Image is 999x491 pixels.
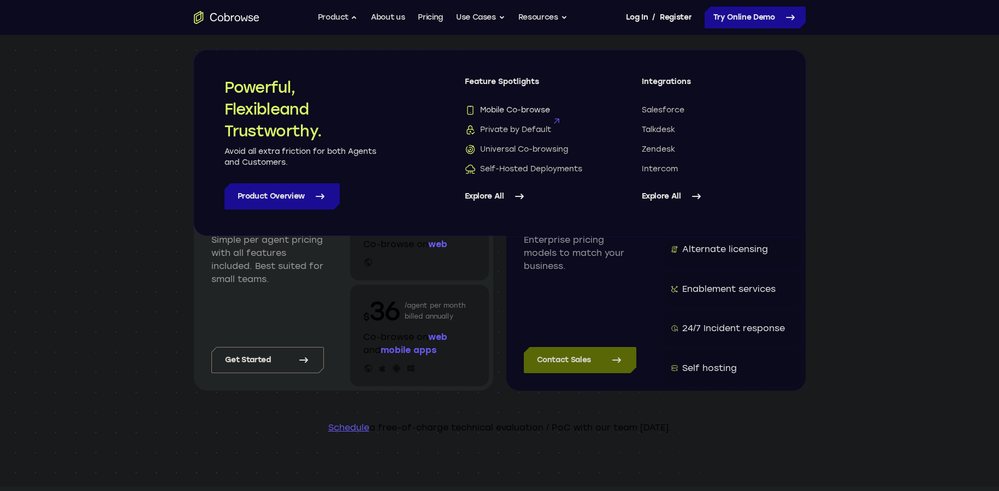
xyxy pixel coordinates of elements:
[465,124,476,135] img: Private by Default
[465,124,551,135] span: Private by Default
[642,144,775,155] a: Zendesk
[465,105,476,116] img: Mobile Co-browse
[211,347,324,373] a: Get started
[428,239,447,249] span: web
[328,422,369,433] a: Schedule
[642,164,678,175] span: Intercom
[456,7,505,28] button: Use Cases
[682,243,768,256] div: Alternate licensing
[318,7,358,28] button: Product
[465,105,550,116] span: Mobile Co-browse
[465,144,476,155] img: Universal Co-browsing
[642,144,675,155] span: Zendesk
[652,11,655,24] span: /
[363,238,476,251] p: Co-browse on
[642,105,684,116] span: Salesforce
[363,311,370,323] span: $
[465,76,598,96] span: Feature Spotlights
[405,294,466,328] p: /agent per month billed annually
[465,105,598,116] a: Mobile Co-browseMobile Co-browse
[465,124,598,135] a: Private by DefaultPrivate by Default
[428,332,447,342] span: web
[642,105,775,116] a: Salesforce
[465,183,598,209] a: Explore All
[682,283,776,296] div: Enablement services
[642,183,775,209] a: Explore All
[418,7,443,28] a: Pricing
[642,76,775,96] span: Integrations
[518,7,568,28] button: Resources
[363,331,476,357] p: Co-browse on and
[660,7,691,28] a: Register
[371,7,405,28] a: About us
[465,164,598,175] a: Self-Hosted DeploymentsSelf-Hosted Deployments
[465,144,568,155] span: Universal Co-browsing
[626,7,648,28] a: Log In
[224,183,340,209] a: Product Overview
[465,144,598,155] a: Universal Co-browsingUniversal Co-browsing
[194,421,806,434] p: a free-of-charge technical evaluation / PoC with our team [DATE].
[642,124,775,135] a: Talkdesk
[465,164,582,175] span: Self-Hosted Deployments
[642,164,775,175] a: Intercom
[381,345,436,355] span: mobile apps
[524,233,636,273] p: Enterprise pricing models to match your business.
[705,7,806,28] a: Try Online Demo
[211,233,324,286] p: Simple per agent pricing with all features included. Best suited for small teams.
[524,347,636,373] a: Contact Sales
[465,164,476,175] img: Self-Hosted Deployments
[224,146,377,168] p: Avoid all extra friction for both Agents and Customers.
[224,76,377,142] h2: Powerful, Flexible and Trustworthy.
[682,322,785,335] div: 24/7 Incident response
[682,362,737,375] div: Self hosting
[363,294,400,328] p: 36
[194,11,259,24] a: Go to the home page
[642,124,675,135] span: Talkdesk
